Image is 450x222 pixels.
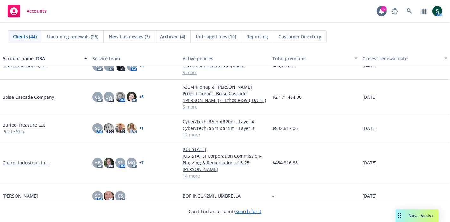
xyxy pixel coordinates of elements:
[3,94,54,100] a: Boise Cascade Company
[183,90,267,104] a: Project Firepit - Boise Cascade ([PERSON_NAME]) - Ethos R&W ([DATE])
[183,84,267,90] a: $30M Kidnap & [PERSON_NAME]
[183,173,267,179] a: 14 more
[363,159,377,166] span: [DATE]
[47,33,98,40] span: Upcoming renewals (25)
[183,193,267,199] a: BOP INCL $2MIL UMBRELLA
[183,69,267,76] a: 5 more
[13,33,37,40] span: Clients (44)
[183,55,267,62] div: Active policies
[189,208,261,215] span: Can't find an account?
[247,33,268,40] span: Reporting
[94,159,101,166] span: HB
[128,159,135,166] span: MQ
[104,123,114,133] img: photo
[272,125,298,131] span: $832,617.00
[127,123,137,133] img: photo
[389,5,401,17] a: Report a Bug
[235,208,261,214] a: Search for it
[180,51,270,66] button: Active policies
[139,126,144,130] a: + 1
[183,131,267,138] a: 12 more
[363,125,377,131] span: [DATE]
[363,94,377,100] span: [DATE]
[115,123,125,133] img: photo
[196,33,236,40] span: Untriaged files (10)
[183,104,267,110] a: 5 more
[272,193,274,199] span: -
[160,33,185,40] span: Archived (4)
[5,2,49,20] a: Accounts
[90,51,180,66] button: Service team
[105,94,112,100] span: CW
[109,33,150,40] span: New businesses (7)
[104,191,114,201] img: photo
[363,55,441,62] div: Closest renewal date
[95,193,100,199] span: SC
[272,159,298,166] span: $454,816.88
[270,51,360,66] button: Total premiums
[432,6,442,16] img: photo
[139,95,144,99] a: + 5
[139,64,144,68] a: + 3
[115,92,125,102] img: photo
[272,94,302,100] span: $2,171,464.00
[92,55,177,62] div: Service team
[183,146,267,153] a: [US_STATE]
[183,118,267,125] a: Cyber/Tech, $5m x $20m - Layer 4
[139,161,144,165] a: + 7
[118,159,123,166] span: SE
[183,125,267,131] a: Cyber/Tech, $5m x $15m - Layer 3
[104,158,114,168] img: photo
[403,5,416,17] a: Search
[418,5,430,17] a: Switch app
[3,159,49,166] a: Charm Industrial, Inc.
[363,193,377,199] span: [DATE]
[27,9,47,14] span: Accounts
[183,153,267,173] a: [US_STATE] Corporation Commission-Plugging & Remediation of 6-25 [PERSON_NAME]
[278,33,321,40] span: Customer Directory
[3,128,26,135] span: Pirate Ship
[381,6,387,12] div: 3
[409,213,434,218] span: Nova Assist
[95,125,100,131] span: SC
[360,51,450,66] button: Closest renewal date
[272,55,350,62] div: Total premiums
[3,193,38,199] a: [PERSON_NAME]
[127,92,137,102] img: photo
[396,209,439,222] button: Nova Assist
[95,94,100,100] span: CS
[396,209,403,222] div: Drag to move
[118,193,123,199] span: CS
[3,55,80,62] div: Account name, DBA
[3,122,46,128] a: Buried Treasure LLC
